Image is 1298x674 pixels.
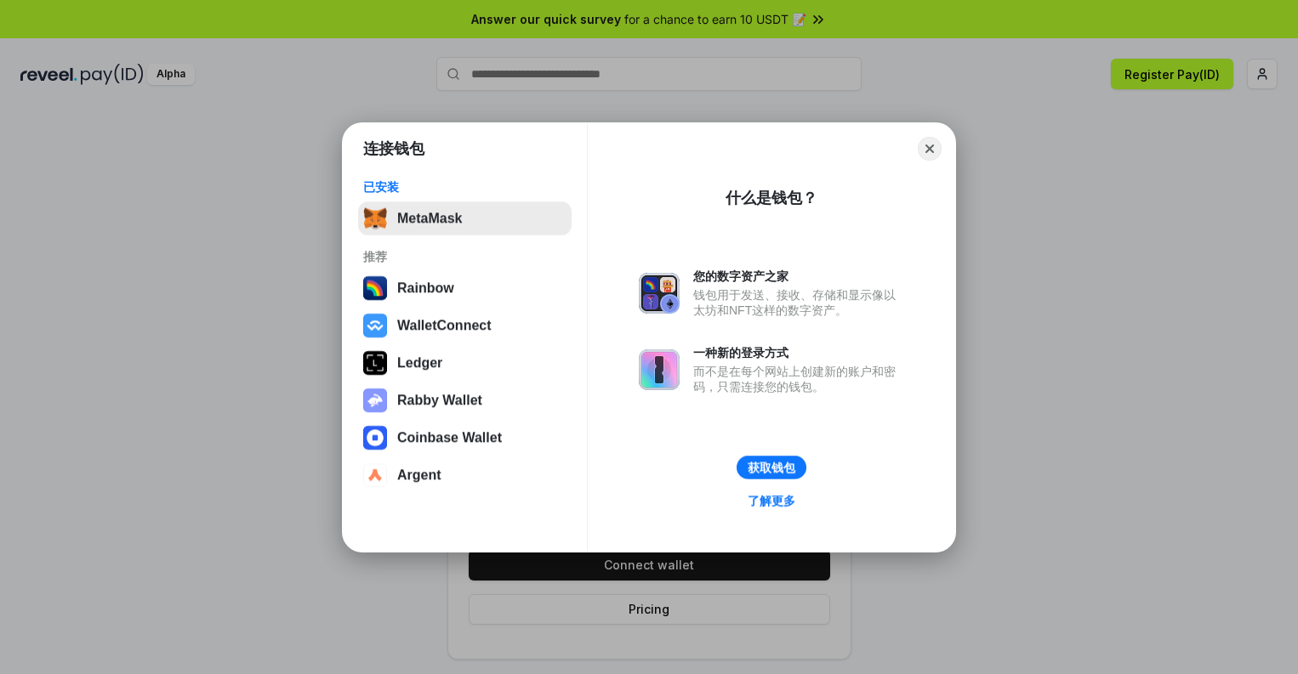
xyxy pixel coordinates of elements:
div: 什么是钱包？ [726,188,817,208]
img: svg+xml,%3Csvg%20fill%3D%22none%22%20height%3D%2233%22%20viewBox%3D%220%200%2035%2033%22%20width%... [363,207,387,230]
div: 而不是在每个网站上创建新的账户和密码，只需连接您的钱包。 [693,364,904,394]
div: 已安装 [363,179,566,195]
img: svg+xml,%3Csvg%20width%3D%2228%22%20height%3D%2228%22%20viewBox%3D%220%200%2028%2028%22%20fill%3D... [363,314,387,337]
button: 获取钱包 [737,456,806,479]
div: Rabby Wallet [397,393,482,408]
img: svg+xml,%3Csvg%20xmlns%3D%22http%3A%2F%2Fwww.w3.org%2F2000%2Fsvg%22%20fill%3D%22none%22%20viewBox... [639,273,680,314]
div: Argent [397,467,441,483]
img: svg+xml,%3Csvg%20xmlns%3D%22http%3A%2F%2Fwww.w3.org%2F2000%2Fsvg%22%20fill%3D%22none%22%20viewBox... [639,349,680,390]
button: MetaMask [358,201,572,235]
div: 获取钱包 [748,460,795,475]
button: Rabby Wallet [358,383,572,417]
img: svg+xml,%3Csvg%20xmlns%3D%22http%3A%2F%2Fwww.w3.org%2F2000%2Fsvg%22%20width%3D%2228%22%20height%3... [363,351,387,375]
div: 一种新的登录方式 [693,345,904,360]
div: 钱包用于发送、接收、存储和显示像以太坊和NFT这样的数字资产。 [693,287,904,318]
button: Argent [358,458,572,492]
button: Ledger [358,346,572,380]
button: Close [918,137,942,161]
div: Coinbase Wallet [397,430,502,445]
img: svg+xml,%3Csvg%20width%3D%22120%22%20height%3D%22120%22%20viewBox%3D%220%200%20120%20120%22%20fil... [363,276,387,300]
div: MetaMask [397,211,462,226]
button: Rainbow [358,271,572,305]
div: WalletConnect [397,318,492,333]
h1: 连接钱包 [363,139,424,159]
img: svg+xml,%3Csvg%20width%3D%2228%22%20height%3D%2228%22%20viewBox%3D%220%200%2028%2028%22%20fill%3D... [363,426,387,450]
button: Coinbase Wallet [358,421,572,455]
img: svg+xml,%3Csvg%20xmlns%3D%22http%3A%2F%2Fwww.w3.org%2F2000%2Fsvg%22%20fill%3D%22none%22%20viewBox... [363,388,387,412]
div: 了解更多 [748,493,795,508]
img: svg+xml,%3Csvg%20width%3D%2228%22%20height%3D%2228%22%20viewBox%3D%220%200%2028%2028%22%20fill%3D... [363,463,387,487]
div: 推荐 [363,249,566,264]
div: Rainbow [397,280,454,296]
div: Ledger [397,355,442,371]
a: 了解更多 [737,490,806,512]
div: 您的数字资产之家 [693,269,904,284]
button: WalletConnect [358,309,572,343]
